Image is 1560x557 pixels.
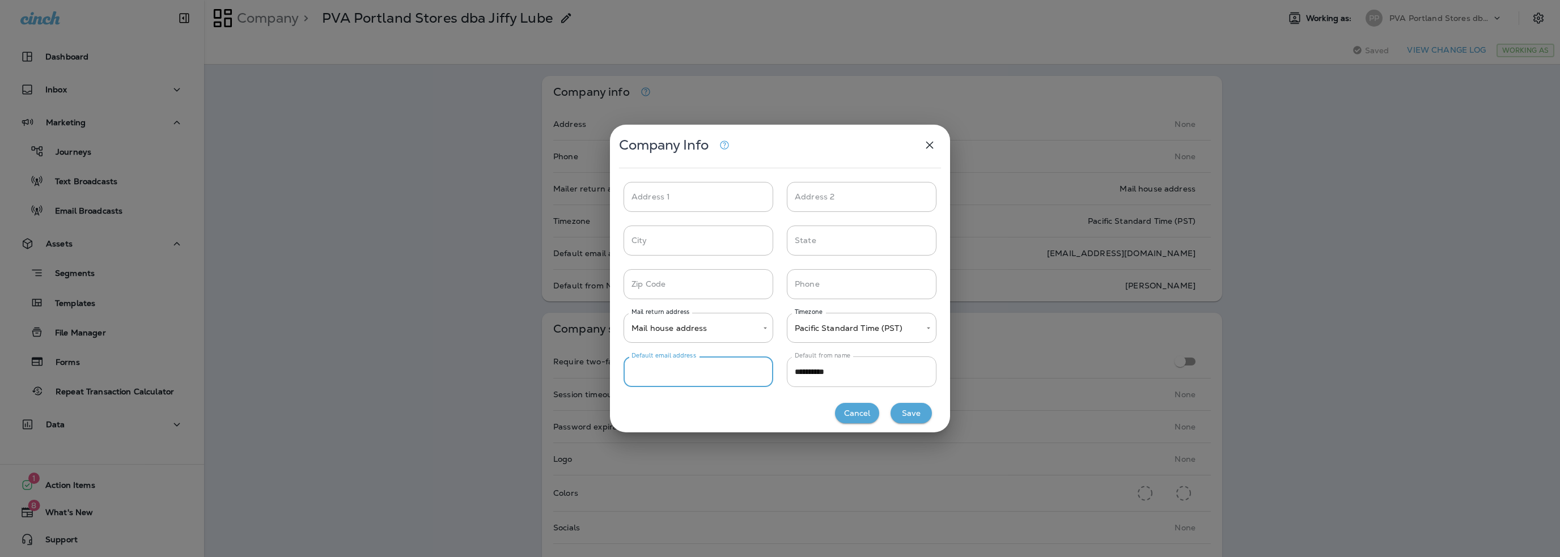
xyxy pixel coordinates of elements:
[795,351,851,360] label: Default from name
[631,308,690,316] label: Mail return address
[835,403,879,424] button: Cancel
[891,403,932,424] button: Save
[787,313,936,343] div: Pacific Standard Time (PST)
[619,137,709,154] span: Company Info
[631,351,696,360] label: Default email address
[624,313,773,343] div: Mail house address
[795,308,823,316] label: Timezone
